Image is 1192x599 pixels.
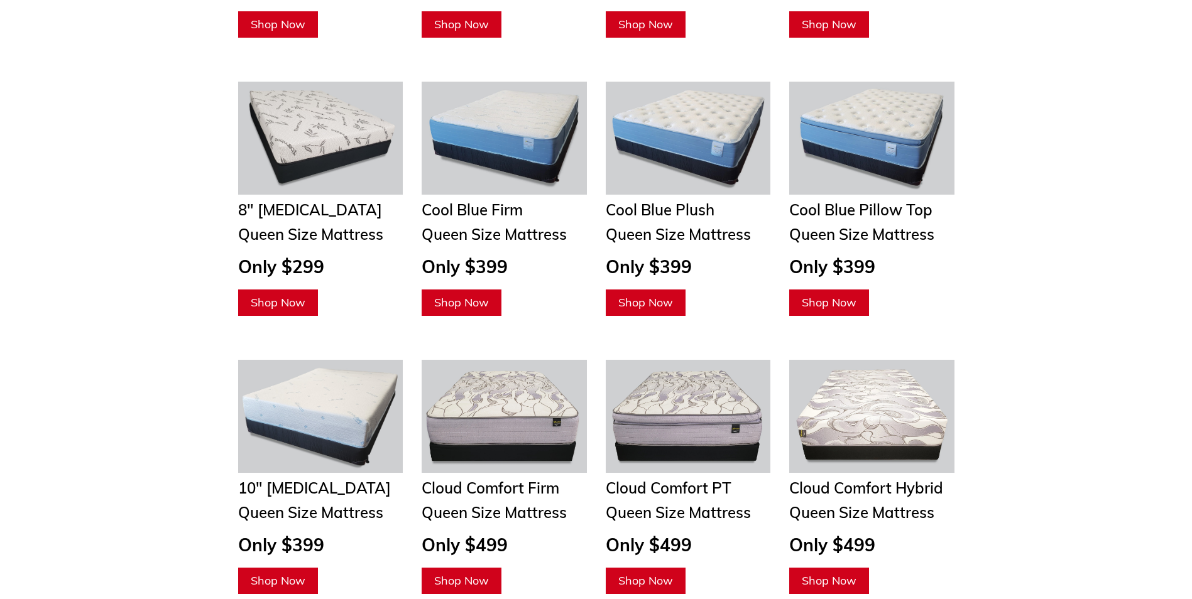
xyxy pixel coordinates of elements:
[238,534,324,556] span: Only $399
[789,568,869,594] a: Shop Now
[238,478,391,497] span: 10" [MEDICAL_DATA]
[789,478,943,497] span: Cloud Comfort Hybrid
[789,200,932,219] span: Cool Blue Pillow Top
[618,295,673,310] span: Shop Now
[789,534,875,556] span: Only $499
[238,82,403,195] img: Bamboo 8
[789,503,934,522] span: Queen Size Mattress
[238,360,403,473] img: Twin Mattresses From $69 to $169
[789,82,954,195] img: Cool Blue Pillow Top Mattress
[422,568,501,594] a: Shop Now
[606,503,751,522] span: Queen Size Mattress
[434,295,489,310] span: Shop Now
[802,295,856,310] span: Shop Now
[606,256,692,278] span: Only $399
[789,256,875,278] span: Only $399
[434,573,489,588] span: Shop Now
[422,256,508,278] span: Only $399
[618,573,673,588] span: Shop Now
[238,568,318,594] a: Shop Now
[789,11,869,38] a: Shop Now
[606,478,731,497] span: Cloud Comfort PT
[606,82,771,195] img: Cool Blue Plush Mattress
[802,573,856,588] span: Shop Now
[422,82,587,195] img: Cool Blue Firm Mattress
[606,225,751,244] span: Queen Size Mattress
[422,200,523,219] span: Cool Blue Firm
[422,289,501,316] a: Shop Now
[789,289,869,316] a: Shop Now
[789,225,934,244] span: Queen Size Mattress
[238,503,383,522] span: Queen Size Mattress
[422,534,508,556] span: Only $499
[422,503,567,522] span: Queen Size Mattress
[606,360,771,473] img: cloud-comfort-pillow-top-mattress
[789,360,954,473] img: cloud comfort hybrid mattress
[238,256,324,278] span: Only $299
[618,17,673,31] span: Shop Now
[238,11,318,38] a: Shop Now
[238,289,318,316] a: Shop Now
[606,200,714,219] span: Cool Blue Plush
[238,200,382,219] span: 8" [MEDICAL_DATA]
[606,289,686,316] a: Shop Now
[238,225,383,244] span: Queen Size Mattress
[251,295,305,310] span: Shop Now
[434,17,489,31] span: Shop Now
[422,11,501,38] a: Shop Now
[422,225,567,244] span: Queen Size Mattress
[251,573,305,588] span: Shop Now
[606,568,686,594] a: Shop Now
[422,360,587,473] img: cloud-comfort-firm-mattress
[802,17,856,31] span: Shop Now
[606,534,692,556] span: Only $499
[422,478,559,497] span: Cloud Comfort Firm
[606,11,686,38] a: Shop Now
[251,17,305,31] span: Shop Now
